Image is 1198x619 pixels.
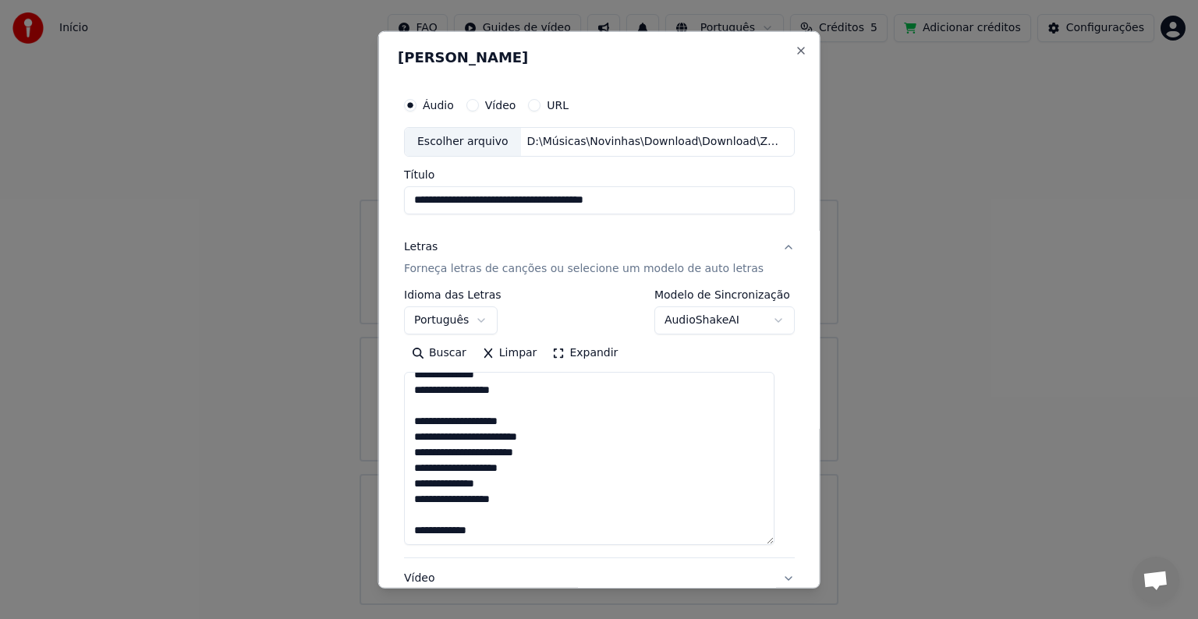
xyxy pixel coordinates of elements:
label: URL [547,100,569,111]
button: Limpar [473,341,544,366]
button: Buscar [404,341,474,366]
div: Escolher arquivo [405,128,521,156]
h2: [PERSON_NAME] [398,51,801,65]
div: D:\Músicas\Novinhas\Download\Download\Zé [PERSON_NAME] de Amor.mp3 [520,134,785,150]
label: Idioma das Letras [404,289,502,300]
p: Forneça letras de canções ou selecione um modelo de auto letras [404,261,764,277]
label: Áudio [423,100,454,111]
button: LetrasForneça letras de canções ou selecione um modelo de auto letras [404,227,795,289]
label: Modelo de Sincronização [654,289,794,300]
div: Letras [404,239,438,255]
div: Vídeo [404,571,770,608]
div: LetrasForneça letras de canções ou selecione um modelo de auto letras [404,289,795,557]
button: Expandir [544,341,626,366]
label: Título [404,169,795,180]
label: Vídeo [484,100,516,111]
